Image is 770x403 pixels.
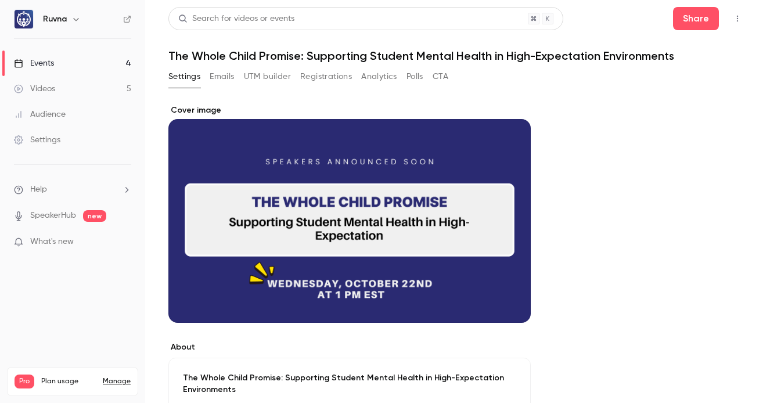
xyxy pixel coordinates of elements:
button: Share [673,7,719,30]
button: Registrations [300,67,352,86]
p: The Whole Child Promise: Supporting Student Mental Health in High-Expectation Environments [183,372,516,395]
img: Ruvna [15,10,33,28]
section: Cover image [168,105,531,323]
span: What's new [30,236,74,248]
button: CTA [433,67,448,86]
span: Plan usage [41,377,96,386]
button: Analytics [361,67,397,86]
div: Search for videos or events [178,13,294,25]
h6: Ruvna [43,13,67,25]
label: About [168,341,531,353]
span: Help [30,183,47,196]
a: Manage [103,377,131,386]
a: SpeakerHub [30,210,76,222]
span: Pro [15,375,34,388]
iframe: Noticeable Trigger [117,237,131,247]
span: new [83,210,106,222]
div: Events [14,57,54,69]
li: help-dropdown-opener [14,183,131,196]
div: Audience [14,109,66,120]
div: Videos [14,83,55,95]
h1: The Whole Child Promise: Supporting Student Mental Health in High-Expectation Environments [168,49,747,63]
button: Emails [210,67,234,86]
button: Polls [406,67,423,86]
button: UTM builder [244,67,291,86]
label: Cover image [168,105,531,116]
button: Settings [168,67,200,86]
div: Settings [14,134,60,146]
